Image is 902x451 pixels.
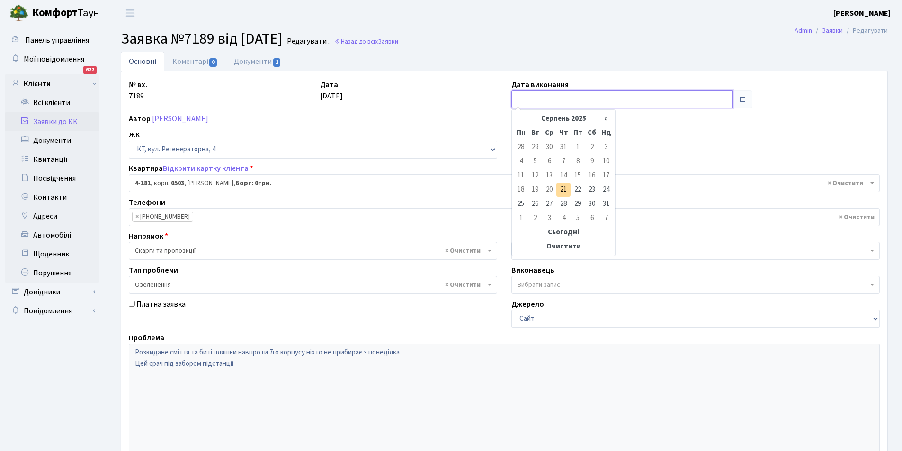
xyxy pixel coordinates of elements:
[571,126,585,140] th: Пт
[136,299,186,310] label: Платна заявка
[556,183,571,197] td: 21
[24,54,84,64] span: Мої повідомлення
[5,283,99,301] a: Довідники
[152,114,208,124] a: [PERSON_NAME]
[135,178,151,188] b: 4-181
[571,197,585,211] td: 29
[135,246,485,256] span: Скарги та пропозиції
[528,168,542,183] td: 12
[9,4,28,23] img: logo.png
[542,183,556,197] td: 20
[528,126,542,140] th: Вт
[235,178,271,188] b: Борг: 0грн.
[121,52,164,71] a: Основні
[599,112,613,126] th: »
[542,126,556,140] th: Ср
[599,183,613,197] td: 24
[556,197,571,211] td: 28
[163,163,249,174] a: Відкрити картку клієнта
[129,79,147,90] label: № вх.
[571,140,585,154] td: 1
[514,168,528,183] td: 11
[780,21,902,41] nav: breadcrumb
[518,280,560,290] span: Вибрати запис
[135,178,868,188] span: <b>4-181</b>, корп.: <b>0503</b>, Грищенко Юрій Васильович, <b>Борг: 0грн.</b>
[833,8,891,19] a: [PERSON_NAME]
[585,197,599,211] td: 30
[585,183,599,197] td: 23
[32,5,99,21] span: Таун
[795,26,812,35] a: Admin
[585,168,599,183] td: 16
[285,37,330,46] small: Редагувати .
[599,197,613,211] td: 31
[514,183,528,197] td: 18
[585,140,599,154] td: 2
[514,140,528,154] td: 28
[164,52,226,71] a: Коментарі
[129,129,140,141] label: ЖК
[132,212,193,222] li: 063-273-53-01
[129,332,164,344] label: Проблема
[556,140,571,154] td: 31
[135,280,485,290] span: Озеленення
[129,197,165,208] label: Телефони
[5,74,99,93] a: Клієнти
[5,93,99,112] a: Всі клієнти
[5,245,99,264] a: Щоденник
[5,264,99,283] a: Порушення
[334,37,398,46] a: Назад до всіхЗаявки
[571,168,585,183] td: 15
[511,79,569,90] label: Дата виконання
[122,79,313,108] div: 7189
[445,280,481,290] span: Видалити всі елементи
[528,183,542,197] td: 19
[378,37,398,46] span: Заявки
[542,197,556,211] td: 27
[121,28,282,50] span: Заявка №7189 від [DATE]
[585,126,599,140] th: Сб
[5,50,99,69] a: Мої повідомлення622
[129,230,168,242] label: Напрямок
[528,154,542,168] td: 5
[514,225,613,239] th: Сьогодні
[129,276,497,294] span: Озеленення
[599,126,613,140] th: Нд
[528,211,542,225] td: 2
[599,211,613,225] td: 7
[599,154,613,168] td: 10
[828,178,863,188] span: Видалити всі елементи
[542,211,556,225] td: 3
[5,150,99,169] a: Квитанції
[129,242,497,260] span: Скарги та пропозиції
[528,112,599,126] th: Серпень 2025
[585,211,599,225] td: 6
[528,140,542,154] td: 29
[135,212,139,221] span: ×
[5,31,99,50] a: Панель управління
[514,126,528,140] th: Пн
[542,140,556,154] td: 30
[571,154,585,168] td: 8
[571,183,585,197] td: 22
[556,126,571,140] th: Чт
[843,26,888,36] li: Редагувати
[25,35,89,45] span: Панель управління
[5,301,99,320] a: Повідомлення
[5,112,99,131] a: Заявки до КК
[839,212,875,222] span: Видалити всі елементи
[542,168,556,183] td: 13
[528,197,542,211] td: 26
[273,58,281,67] span: 1
[511,265,554,276] label: Виконавець
[226,52,289,71] a: Документи
[556,154,571,168] td: 7
[514,197,528,211] td: 25
[556,211,571,225] td: 4
[129,163,253,174] label: Квартира
[833,8,891,18] b: [PERSON_NAME]
[585,154,599,168] td: 9
[599,140,613,154] td: 3
[445,246,481,256] span: Видалити всі елементи
[5,226,99,245] a: Автомобілі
